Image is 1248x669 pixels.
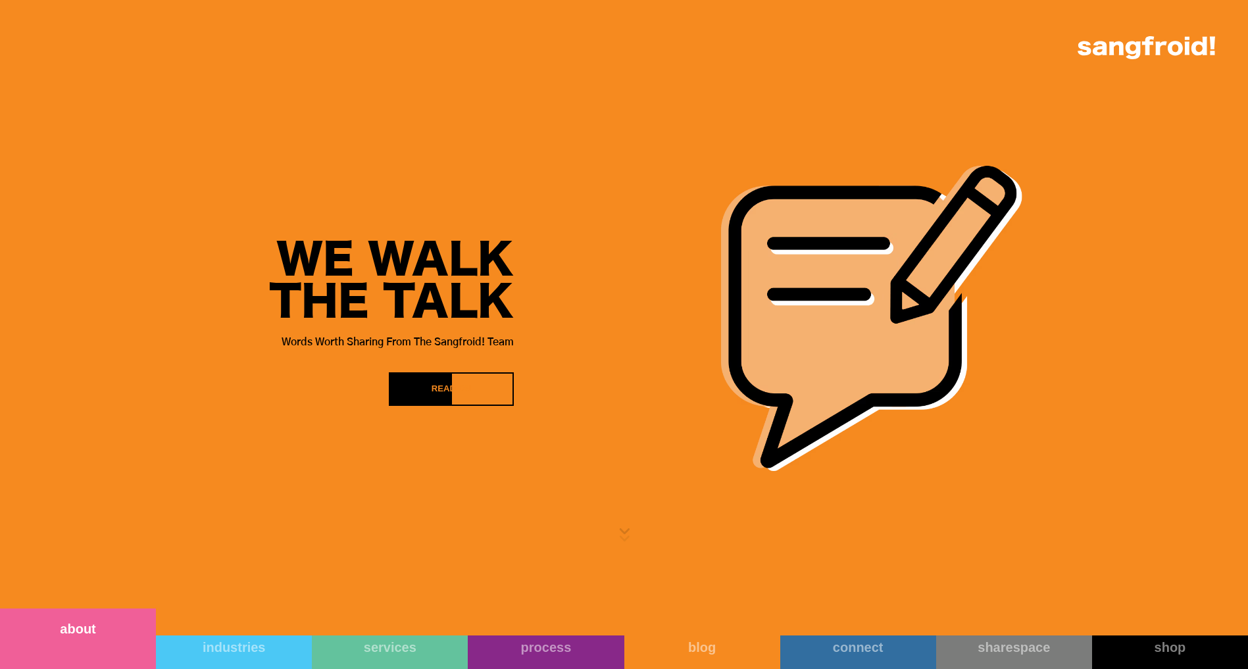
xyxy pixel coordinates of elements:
[312,639,468,655] div: services
[269,331,514,351] div: Words Worth Sharing From The Sangfroid! Team
[1092,639,1248,655] div: shop
[624,635,780,669] a: blog
[624,639,780,655] div: blog
[780,635,936,669] a: connect
[511,249,550,256] a: privacy policy
[468,639,624,655] div: process
[156,635,312,669] a: industries
[269,240,514,324] h2: WE WALK THE TALK
[936,635,1092,669] a: sharespace
[468,635,624,669] a: process
[1092,635,1248,669] a: shop
[780,639,936,655] div: connect
[936,639,1092,655] div: sharespace
[389,372,514,406] a: Read On
[312,635,468,669] a: services
[432,382,471,395] div: Read On
[1078,36,1215,59] img: logo
[156,639,312,655] div: industries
